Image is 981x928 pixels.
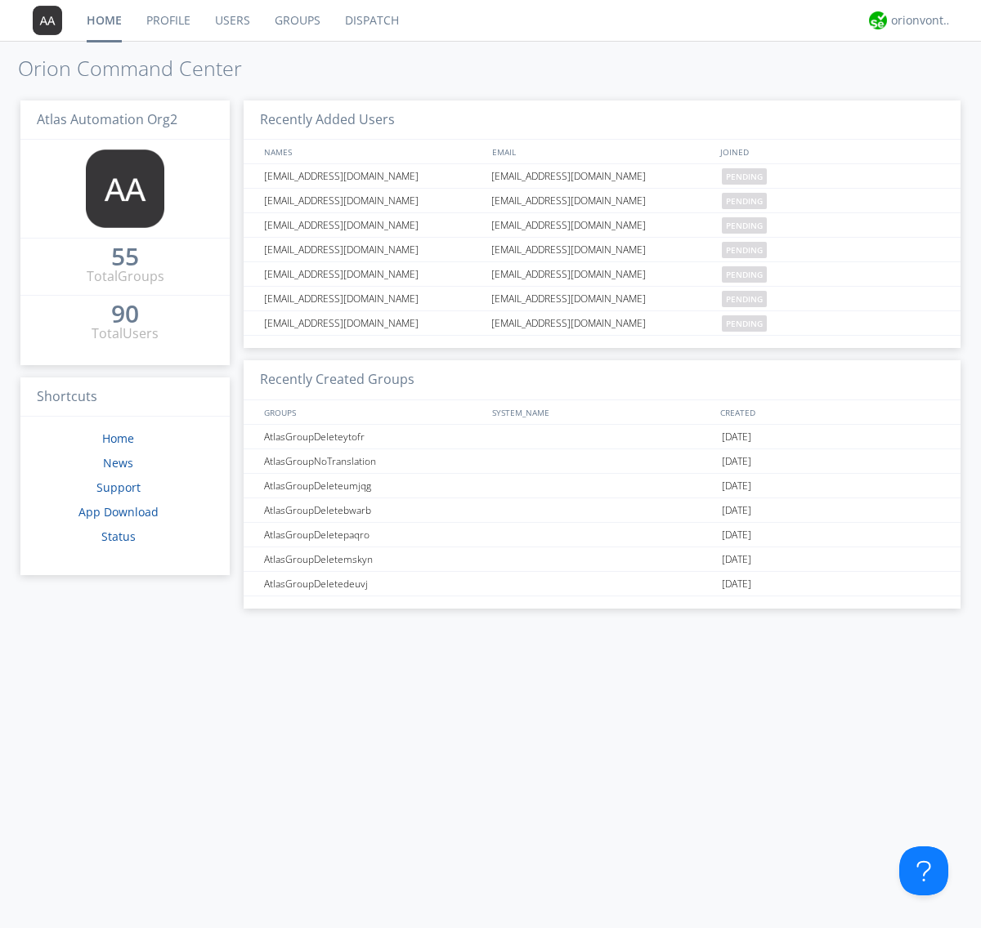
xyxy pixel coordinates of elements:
span: [DATE] [722,449,751,474]
div: [EMAIL_ADDRESS][DOMAIN_NAME] [487,189,718,212]
h3: Recently Added Users [244,100,961,141]
span: [DATE] [722,547,751,572]
div: 90 [111,306,139,322]
span: pending [722,242,767,258]
div: CREATED [716,400,945,424]
a: News [103,455,133,471]
div: [EMAIL_ADDRESS][DOMAIN_NAME] [487,262,718,286]
span: pending [722,168,767,185]
div: AtlasGroupDeletepaqro [260,523,486,547]
span: pending [722,291,767,307]
div: AtlasGroupDeletemskyn [260,547,486,571]
div: AtlasGroupDeletebwarb [260,498,486,522]
div: AtlasGroupDeletedeuvj [260,572,486,596]
h3: Shortcuts [20,377,230,417]
a: AtlasGroupDeletemskyn[DATE] [244,547,961,572]
div: [EMAIL_ADDRESS][DOMAIN_NAME] [260,213,486,237]
span: pending [722,266,767,283]
a: App Download [78,504,159,520]
a: Home [102,431,134,446]
div: SYSTEM_NAME [488,400,716,424]
div: [EMAIL_ADDRESS][DOMAIN_NAME] [260,238,486,261]
span: pending [722,193,767,209]
a: AtlasGroupDeleteumjqg[DATE] [244,474,961,498]
div: [EMAIL_ADDRESS][DOMAIN_NAME] [260,311,486,335]
div: [EMAIL_ADDRESS][DOMAIN_NAME] [260,164,486,188]
span: Atlas Automation Org2 [37,110,177,128]
a: AtlasGroupNoTranslation[DATE] [244,449,961,474]
div: AtlasGroupDeleteytofr [260,425,486,448]
a: AtlasGroupDeletedeuvj[DATE] [244,572,961,596]
a: AtlasGroupDeletepaqro[DATE] [244,523,961,547]
a: [EMAIL_ADDRESS][DOMAIN_NAME][EMAIL_ADDRESS][DOMAIN_NAME]pending [244,238,961,262]
a: Support [96,480,141,495]
a: [EMAIL_ADDRESS][DOMAIN_NAME][EMAIL_ADDRESS][DOMAIN_NAME]pending [244,311,961,336]
iframe: Toggle Customer Support [899,846,948,895]
a: [EMAIL_ADDRESS][DOMAIN_NAME][EMAIL_ADDRESS][DOMAIN_NAME]pending [244,164,961,189]
span: [DATE] [722,523,751,547]
a: [EMAIL_ADDRESS][DOMAIN_NAME][EMAIL_ADDRESS][DOMAIN_NAME]pending [244,189,961,213]
div: [EMAIL_ADDRESS][DOMAIN_NAME] [487,238,718,261]
div: GROUPS [260,400,484,424]
span: pending [722,315,767,332]
div: AtlasGroupDeleteumjqg [260,474,486,497]
span: [DATE] [722,498,751,523]
img: 29d36aed6fa347d5a1537e7736e6aa13 [869,11,887,29]
div: [EMAIL_ADDRESS][DOMAIN_NAME] [260,287,486,310]
div: AtlasGroupNoTranslation [260,449,486,473]
div: NAMES [260,140,484,163]
a: [EMAIL_ADDRESS][DOMAIN_NAME][EMAIL_ADDRESS][DOMAIN_NAME]pending [244,262,961,287]
div: JOINED [716,140,945,163]
img: 373638.png [33,6,62,35]
a: [EMAIL_ADDRESS][DOMAIN_NAME][EMAIL_ADDRESS][DOMAIN_NAME]pending [244,213,961,238]
div: [EMAIL_ADDRESS][DOMAIN_NAME] [487,311,718,335]
div: orionvontas+atlas+automation+org2 [891,12,952,29]
span: [DATE] [722,572,751,596]
div: [EMAIL_ADDRESS][DOMAIN_NAME] [487,164,718,188]
div: [EMAIL_ADDRESS][DOMAIN_NAME] [487,213,718,237]
a: [EMAIL_ADDRESS][DOMAIN_NAME][EMAIL_ADDRESS][DOMAIN_NAME]pending [244,287,961,311]
div: [EMAIL_ADDRESS][DOMAIN_NAME] [260,189,486,212]
div: [EMAIL_ADDRESS][DOMAIN_NAME] [260,262,486,286]
a: 55 [111,248,139,267]
a: Status [101,529,136,544]
span: pending [722,217,767,234]
a: AtlasGroupDeletebwarb[DATE] [244,498,961,523]
img: 373638.png [86,149,164,228]
div: EMAIL [488,140,716,163]
div: 55 [111,248,139,265]
div: Total Groups [87,267,164,286]
a: AtlasGroupDeleteytofr[DATE] [244,425,961,449]
div: Total Users [92,324,159,343]
a: 90 [111,306,139,324]
h3: Recently Created Groups [244,360,961,400]
span: [DATE] [722,425,751,449]
div: [EMAIL_ADDRESS][DOMAIN_NAME] [487,287,718,310]
span: [DATE] [722,474,751,498]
